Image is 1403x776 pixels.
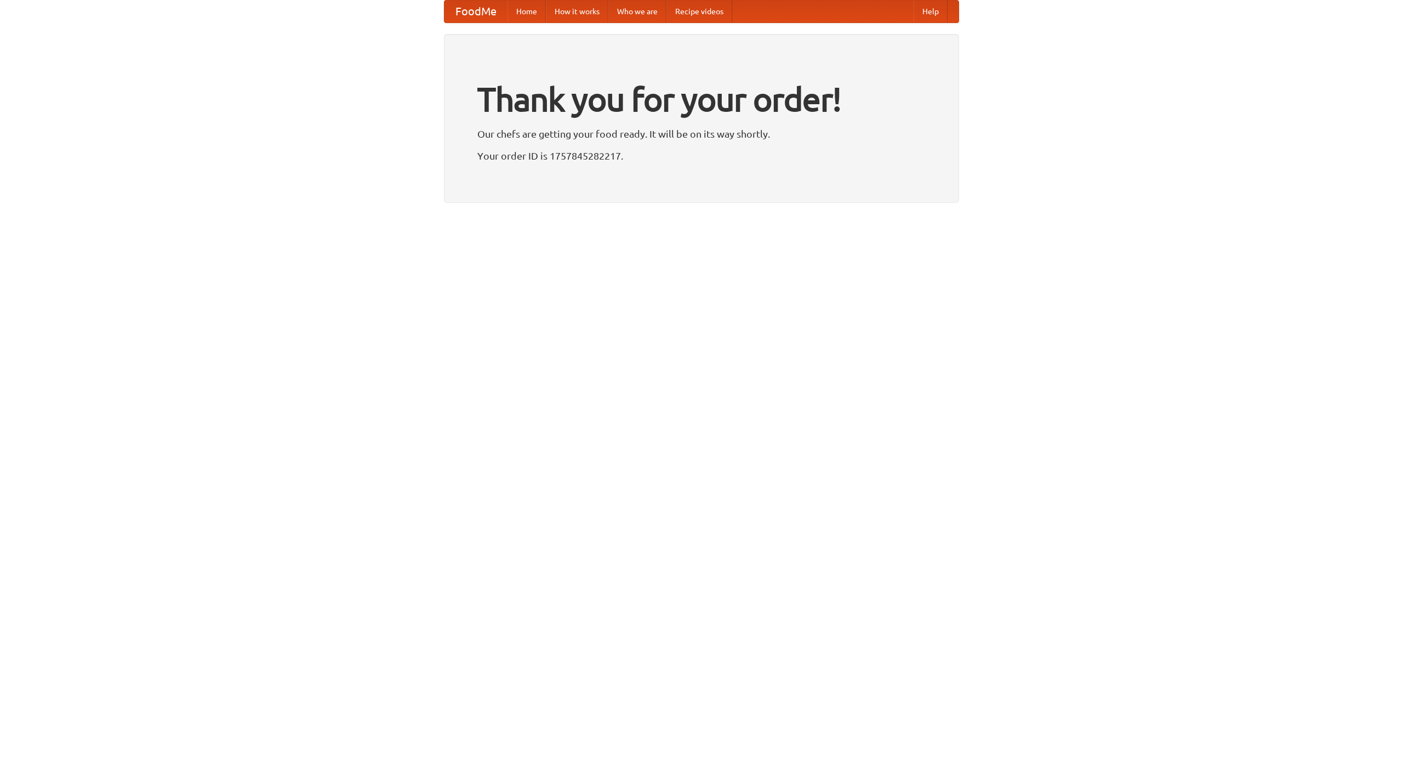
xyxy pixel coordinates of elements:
a: Home [507,1,546,22]
a: How it works [546,1,608,22]
p: Our chefs are getting your food ready. It will be on its way shortly. [477,126,926,142]
h1: Thank you for your order! [477,73,926,126]
a: Recipe videos [666,1,732,22]
a: FoodMe [444,1,507,22]
a: Who we are [608,1,666,22]
a: Help [914,1,948,22]
p: Your order ID is 1757845282217. [477,148,926,164]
